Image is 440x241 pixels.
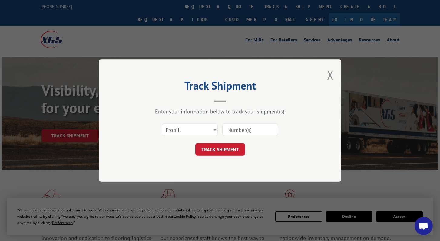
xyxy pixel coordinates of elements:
[222,123,278,136] input: Number(s)
[129,81,311,93] h2: Track Shipment
[129,108,311,115] div: Enter your information below to track your shipment(s).
[195,143,245,156] button: TRACK SHIPMENT
[327,67,334,83] button: Close modal
[415,217,433,235] div: Open chat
